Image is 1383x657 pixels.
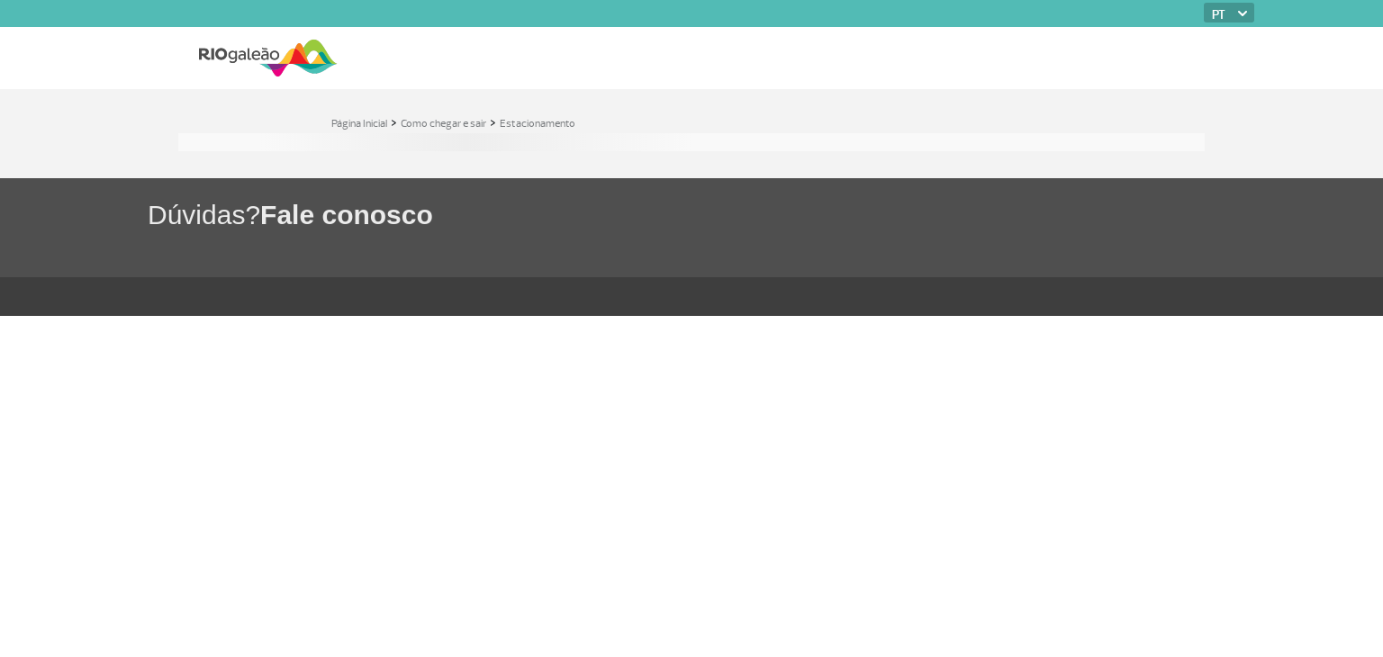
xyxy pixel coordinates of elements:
[490,112,496,132] a: >
[260,200,433,229] span: Fale conosco
[401,117,486,130] a: Como chegar e sair
[391,112,397,132] a: >
[148,196,1383,233] h1: Dúvidas?
[331,117,387,130] a: Página Inicial
[500,117,575,130] a: Estacionamento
